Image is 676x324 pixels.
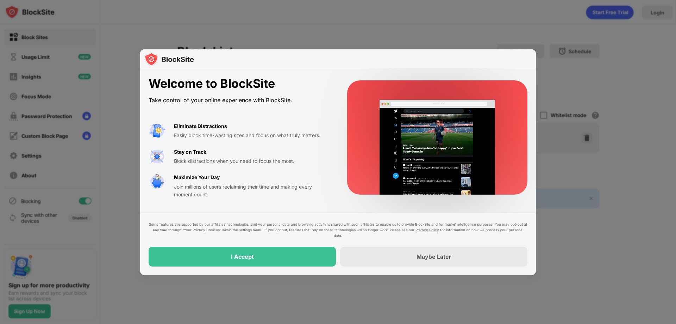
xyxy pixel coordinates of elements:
div: Easily block time-wasting sites and focus on what truly matters. [174,132,330,139]
a: Privacy Policy [415,228,439,232]
div: Maximize Your Day [174,173,220,181]
div: I Accept [231,253,254,260]
div: Join millions of users reclaiming their time and making every moment count. [174,183,330,199]
div: Welcome to BlockSite [149,77,330,91]
img: value-safe-time.svg [149,173,165,190]
div: Block distractions when you need to focus the most. [174,157,330,165]
div: Eliminate Distractions [174,122,227,130]
div: Some features are supported by our affiliates’ technologies, and your personal data and browsing ... [149,221,527,238]
img: value-focus.svg [149,148,165,165]
img: value-avoid-distractions.svg [149,122,165,139]
img: logo-blocksite.svg [144,52,194,66]
div: Take control of your online experience with BlockSite. [149,95,330,105]
div: Stay on Track [174,148,206,156]
div: Maybe Later [417,253,451,260]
